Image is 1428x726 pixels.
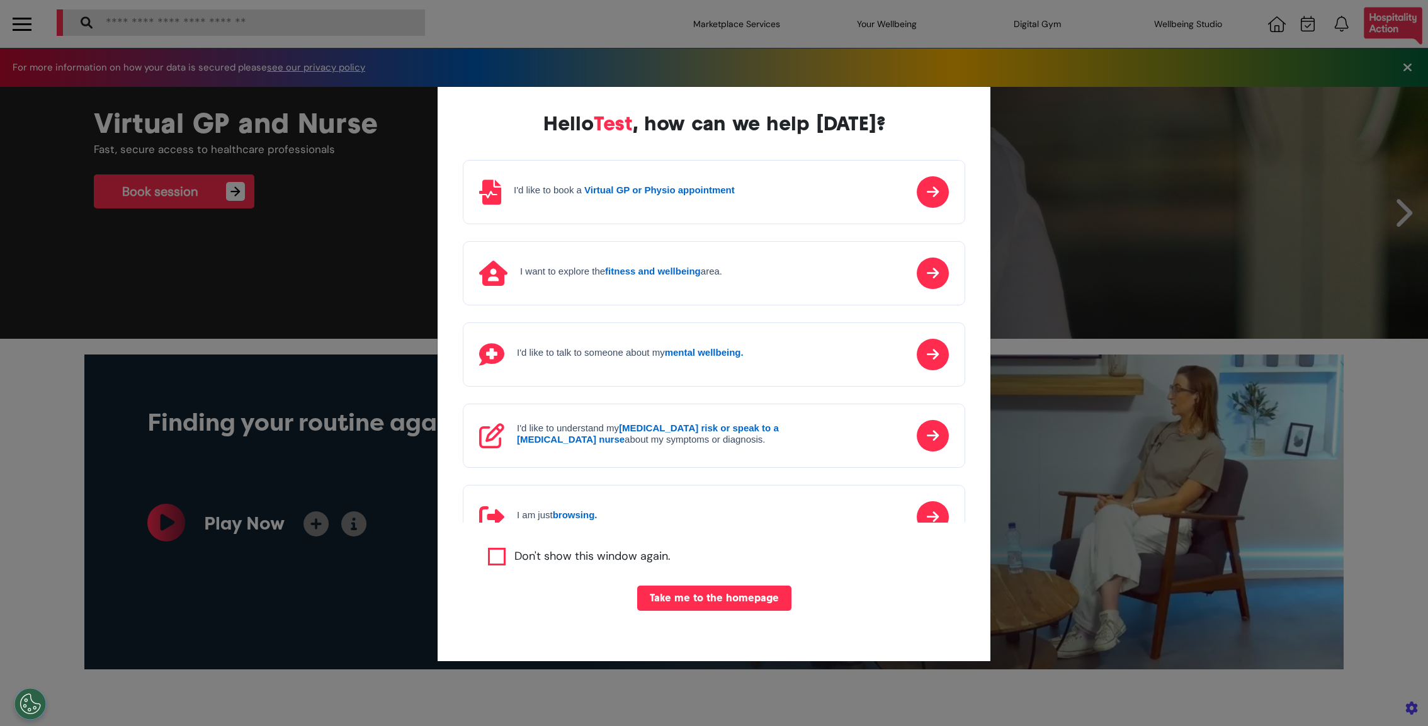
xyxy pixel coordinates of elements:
[517,423,819,445] h4: I'd like to understand my about my symptoms or diagnosis.
[517,423,779,445] strong: [MEDICAL_DATA] risk or speak to a [MEDICAL_DATA] nurse
[488,548,506,565] input: Agree to privacy policy
[637,586,791,611] button: Take me to the homepage
[514,184,735,196] h4: I'd like to book a
[520,266,722,277] h4: I want to explore the area.
[517,509,598,521] h4: I am just
[517,347,744,358] h4: I'd like to talk to someone about my
[553,509,598,520] strong: browsing.
[584,184,735,195] strong: Virtual GP or Physio appointment
[665,347,744,358] strong: mental wellbeing.
[14,688,46,720] button: Open Preferences
[514,548,671,565] label: Don't show this window again.
[594,111,633,135] span: Test
[463,112,965,135] div: Hello , how can we help [DATE]?
[605,266,701,276] strong: fitness and wellbeing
